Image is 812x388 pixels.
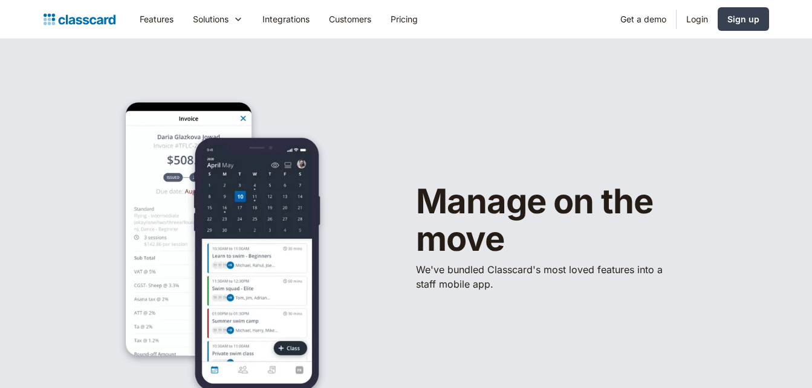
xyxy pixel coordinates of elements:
div: Solutions [193,13,229,25]
a: Features [130,5,183,33]
a: Login [677,5,718,33]
a: Customers [319,5,381,33]
h1: Manage on the move [416,183,730,257]
a: Sign up [718,7,769,31]
a: Integrations [253,5,319,33]
div: Solutions [183,5,253,33]
div: Sign up [727,13,759,25]
a: Get a demo [611,5,676,33]
a: home [44,11,115,28]
a: Pricing [381,5,427,33]
p: We've bundled ​Classcard's most loved features into a staff mobile app. [416,262,670,291]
